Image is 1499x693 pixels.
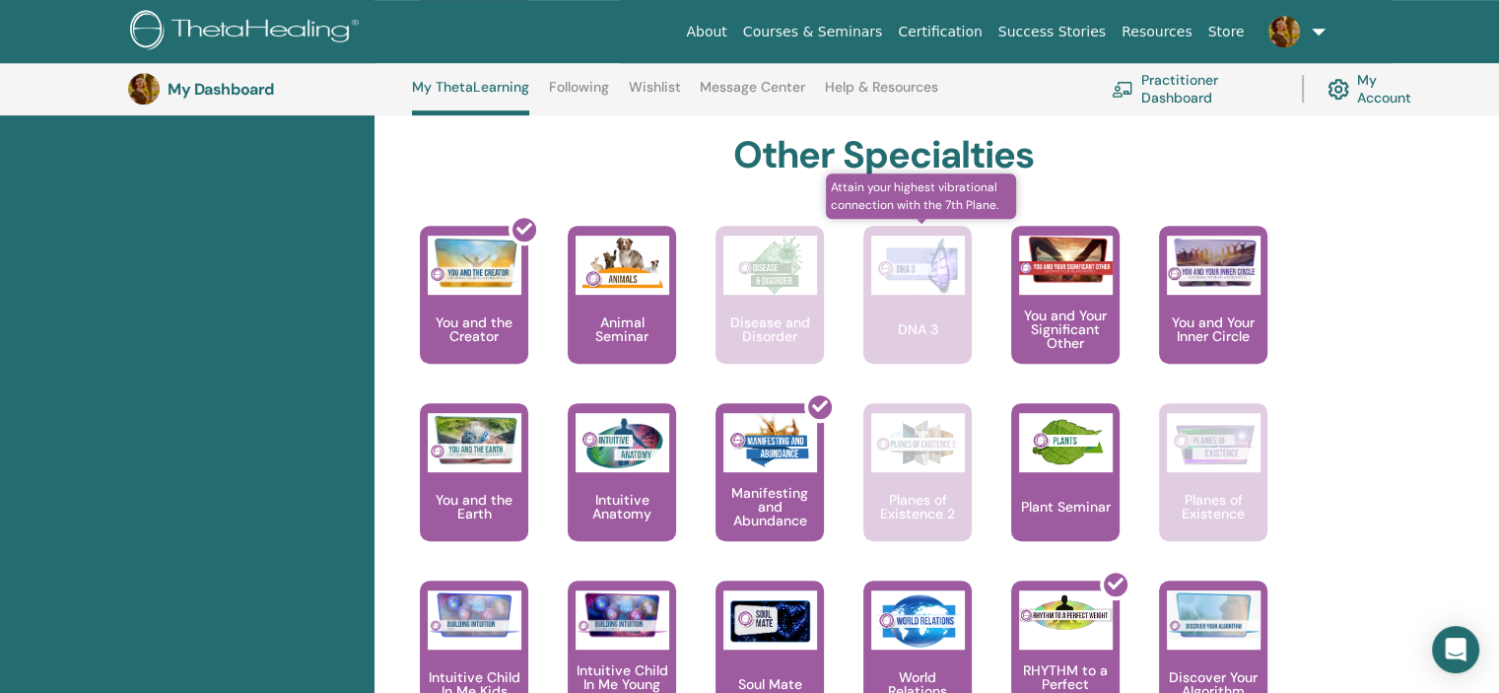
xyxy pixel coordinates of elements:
[863,493,972,520] p: Planes of Existence 2
[730,677,810,691] p: Soul Mate
[1432,626,1479,673] div: Open Intercom Messenger
[1019,413,1113,472] img: Plant Seminar
[826,173,1016,219] span: Attain your highest vibrational connection with the 7th Plane.
[130,10,366,54] img: logo.png
[549,79,609,110] a: Following
[1019,236,1113,284] img: You and Your Significant Other
[871,413,965,472] img: Planes of Existence 2
[1112,81,1133,97] img: chalkboard-teacher.svg
[1268,16,1300,47] img: default.jpg
[1159,226,1267,403] a: You and Your Inner Circle You and Your Inner Circle
[1013,500,1119,514] p: Plant Seminar
[576,236,669,295] img: Animal Seminar
[428,590,521,639] img: Intuitive Child In Me Kids
[1167,590,1261,639] img: Discover Your Algorithm
[1200,14,1253,50] a: Store
[1167,413,1261,472] img: Planes of Existence
[990,14,1114,50] a: Success Stories
[568,226,676,403] a: Animal Seminar Animal Seminar
[1159,315,1267,343] p: You and Your Inner Circle
[1328,67,1427,110] a: My Account
[715,486,824,527] p: Manifesting and Abundance
[629,79,681,110] a: Wishlist
[1011,226,1120,403] a: You and Your Significant Other You and Your Significant Other
[890,322,946,336] p: DNA 3
[428,236,521,290] img: You and the Creator
[1167,236,1261,289] img: You and Your Inner Circle
[1159,493,1267,520] p: Planes of Existence
[1114,14,1200,50] a: Resources
[1019,590,1113,636] img: RHYTHM to a Perfect Weight
[700,79,805,110] a: Message Center
[863,403,972,581] a: Planes of Existence 2 Planes of Existence 2
[568,315,676,343] p: Animal Seminar
[568,403,676,581] a: Intuitive Anatomy Intuitive Anatomy
[428,413,521,466] img: You and the Earth
[1328,74,1349,104] img: cog.svg
[420,315,528,343] p: You and the Creator
[168,80,365,99] h3: My Dashboard
[1011,309,1120,350] p: You and Your Significant Other
[568,493,676,520] p: Intuitive Anatomy
[412,79,529,115] a: My ThetaLearning
[128,73,160,104] img: default.jpg
[825,79,938,110] a: Help & Resources
[733,133,1034,178] h2: Other Specialties
[871,236,965,295] img: DNA 3
[1159,403,1267,581] a: Planes of Existence Planes of Existence
[576,590,669,639] img: Intuitive Child In Me Young Adult
[1112,67,1278,110] a: Practitioner Dashboard
[420,493,528,520] p: You and the Earth
[715,226,824,403] a: Disease and Disorder Disease and Disorder
[735,14,891,50] a: Courses & Seminars
[1011,403,1120,581] a: Plant Seminar Plant Seminar
[723,590,817,650] img: Soul Mate
[890,14,989,50] a: Certification
[576,413,669,472] img: Intuitive Anatomy
[420,403,528,581] a: You and the Earth You and the Earth
[678,14,734,50] a: About
[715,315,824,343] p: Disease and Disorder
[723,413,817,472] img: Manifesting and Abundance
[420,226,528,403] a: You and the Creator You and the Creator
[723,236,817,295] img: Disease and Disorder
[863,226,972,403] a: Attain your highest vibrational connection with the 7th Plane. DNA 3 DNA 3
[871,590,965,650] img: World Relations
[715,403,824,581] a: Manifesting and Abundance Manifesting and Abundance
